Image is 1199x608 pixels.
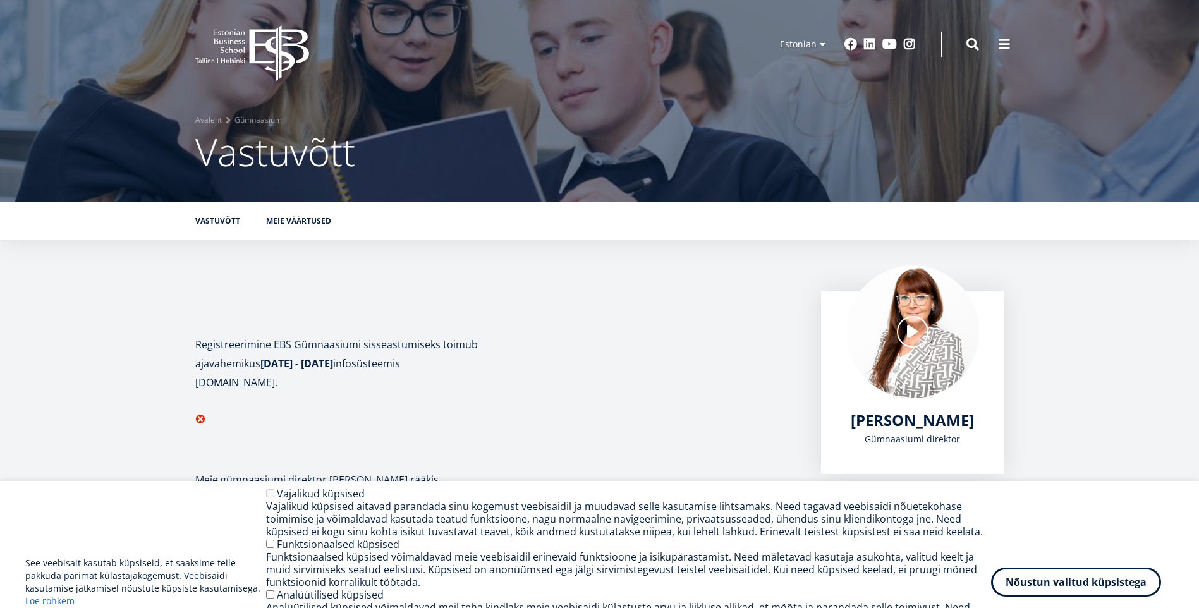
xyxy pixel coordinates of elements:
p: Meie gümnaasiumi direktor [PERSON_NAME] rääkis haridussuundadest ja koolielust ka EBSi podcastis ... [195,470,483,527]
div: Vajalikud küpsised aitavad parandada sinu kogemust veebisaidil ja muudavad selle kasutamise lihts... [266,500,991,538]
button: Nõustun valitud küpsistega [991,568,1161,597]
a: [PERSON_NAME] [851,411,974,430]
p: See veebisait kasutab küpsiseid, et saaksime teile pakkuda parimat külastajakogemust. Veebisaidi ... [25,557,266,607]
span: [PERSON_NAME] [851,410,974,430]
a: vastuvõtt [195,215,240,228]
strong: [DATE] - [DATE] [260,356,333,370]
a: Linkedin [863,38,876,51]
div: Gümnaasiumi direktor [846,430,979,449]
a: Facebook [844,38,857,51]
a: Meie väärtused [266,215,331,228]
a: Instagram [903,38,916,51]
p: Registreerimine EBS Gümnaasiumi sisseastumiseks toimub ajavahemikus infosüsteemis [DOMAIN_NAME]. [195,335,483,392]
span: Vastuvõtt [195,126,355,178]
a: Gümnaasium [234,114,282,126]
a: Loe rohkem [25,595,75,607]
label: Funktsionaalsed küpsised [277,537,399,551]
a: Youtube [882,38,897,51]
a: Avaleht [195,114,222,126]
label: Vajalikud küpsised [277,487,365,501]
label: Analüütilised küpsised [277,588,384,602]
img: Pilt on eemaldatud. Turvakaalutlustel on lubatud ainult pildid kohalikult domeenilt. [195,414,205,424]
div: Funktsionaalsed küpsised võimaldavad meie veebisaidil erinevaid funktsioone ja isikupärastamist. ... [266,550,991,588]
